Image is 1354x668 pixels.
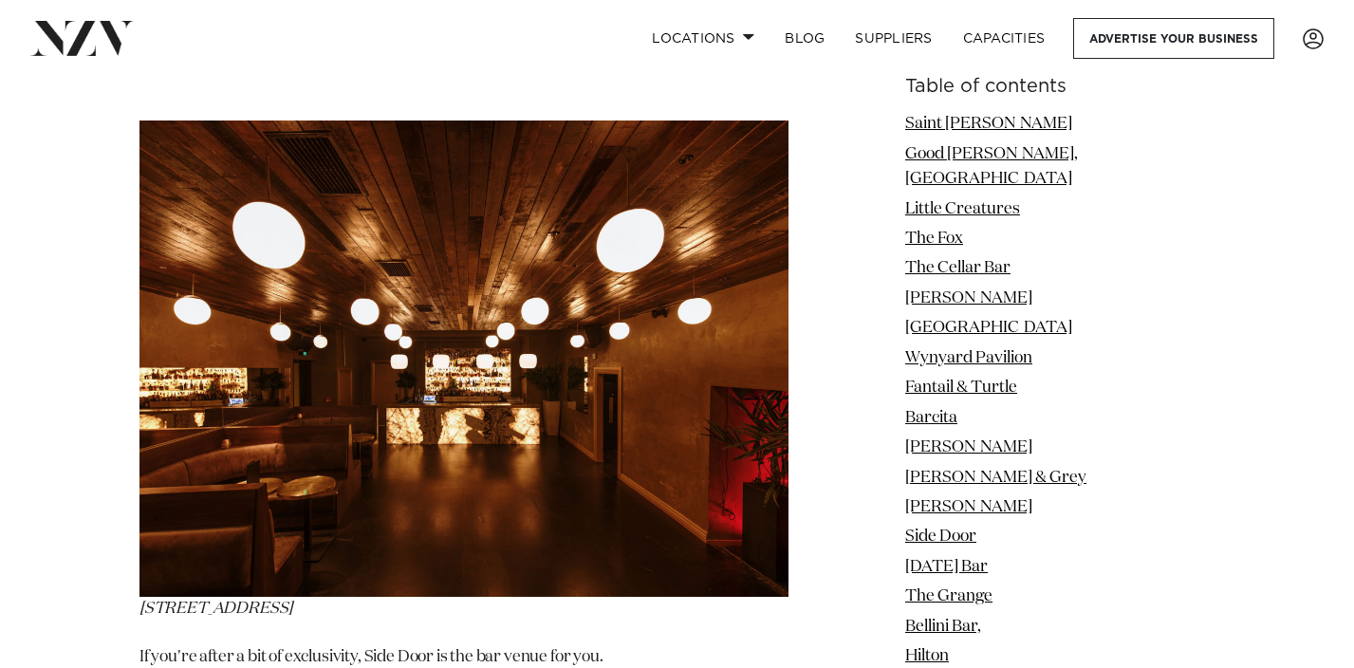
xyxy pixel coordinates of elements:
[905,559,988,575] a: [DATE] Bar
[905,231,963,247] a: The Fox
[840,18,947,59] a: SUPPLIERS
[905,439,1032,455] a: [PERSON_NAME]
[905,145,1078,186] a: Good [PERSON_NAME], [GEOGRAPHIC_DATA]
[905,116,1072,132] a: Saint [PERSON_NAME]
[905,529,976,545] a: Side Door
[948,18,1061,59] a: Capacities
[637,18,770,59] a: Locations
[905,350,1032,366] a: Wynyard Pavilion
[1073,18,1274,59] a: Advertise your business
[905,260,1011,276] a: The Cellar Bar
[905,77,1215,97] h6: Table of contents
[905,200,1020,216] a: Little Creatures
[30,21,134,55] img: nzv-logo.png
[905,469,1086,485] a: [PERSON_NAME] & Grey
[905,290,1032,306] a: [PERSON_NAME]
[905,648,949,664] a: Hilton
[905,320,1072,336] a: [GEOGRAPHIC_DATA]
[905,499,1032,515] a: [PERSON_NAME]
[770,18,840,59] a: BLOG
[905,409,957,425] a: Barcita
[905,380,1017,396] a: Fantail & Turtle
[139,649,603,665] span: If you're after a bit of exclusivity, Side Door is the bar venue for you.
[905,618,981,634] a: Bellini Bar,
[139,601,292,617] span: [STREET_ADDRESS]
[905,588,992,604] a: The Grange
